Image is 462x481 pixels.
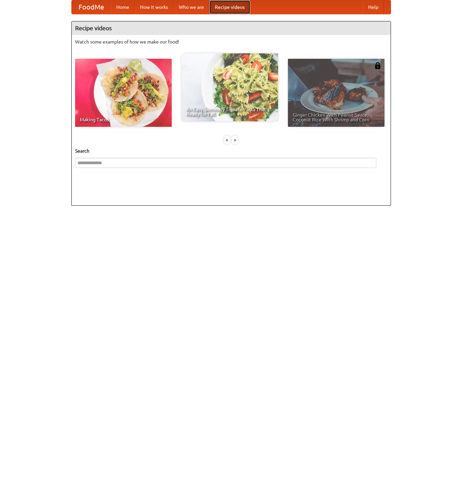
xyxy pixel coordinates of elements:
a: Home [111,0,135,14]
h5: Search [75,148,387,154]
p: Watch some examples of how we make our food! [75,38,387,45]
div: » [232,136,238,144]
a: How it works [135,0,173,14]
a: Making Tacos [75,59,172,127]
img: 483408.png [374,62,381,69]
a: FoodMe [72,0,111,14]
h4: Recipe videos [72,21,391,35]
span: Making Tacos [80,117,167,122]
a: An Easy, Summery Tomato Pasta That's Ready for Fall [182,53,278,121]
span: An Easy, Summery Tomato Pasta That's Ready for Fall [186,107,273,117]
div: « [224,136,230,144]
a: Recipe videos [209,0,250,14]
a: Help [363,0,384,14]
a: Who we are [173,0,209,14]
